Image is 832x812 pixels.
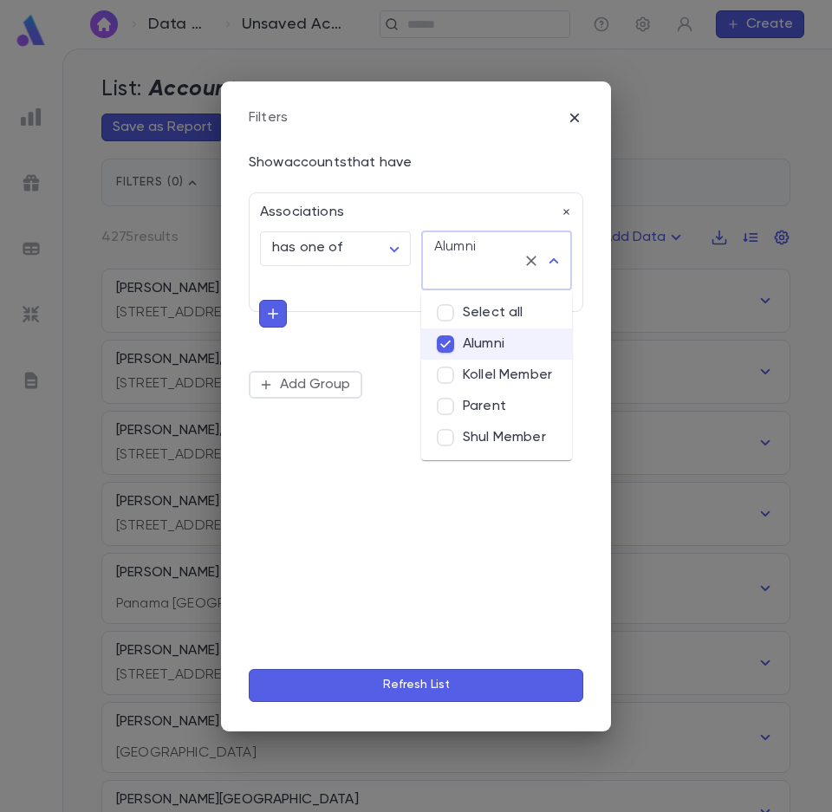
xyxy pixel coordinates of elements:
[249,109,288,127] div: Filters
[250,193,572,221] div: Associations
[260,231,411,265] div: has one of
[421,328,572,360] li: Alumni
[434,237,476,257] div: Alumni
[249,154,583,172] div: Show accounts that have
[519,249,543,273] button: Clear
[421,422,572,453] li: Shul Member
[542,249,566,273] button: Close
[249,669,583,702] button: Refresh List
[272,241,343,255] span: has one of
[421,297,572,328] li: Select all
[421,360,572,391] li: Kollel Member
[249,371,362,399] button: Add Group
[421,391,572,422] li: Parent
